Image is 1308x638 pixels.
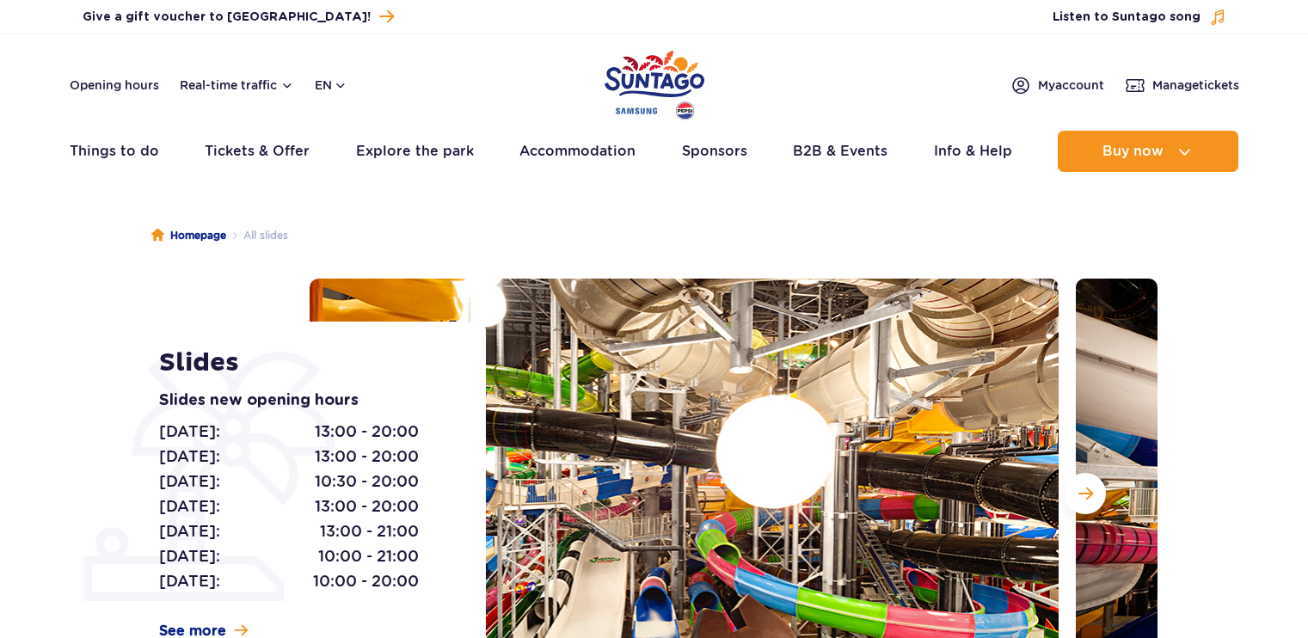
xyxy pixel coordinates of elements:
span: [DATE]: [159,494,220,518]
span: Buy now [1102,144,1164,159]
a: B2B & Events [793,131,887,172]
span: Listen to Suntago song [1053,9,1201,26]
p: Slides new opening hours [159,389,447,413]
span: 10:00 - 20:00 [313,569,419,593]
a: Opening hours [70,77,159,94]
a: Tickets & Offer [205,131,310,172]
span: Give a gift voucher to [GEOGRAPHIC_DATA]! [83,9,371,26]
span: 13:00 - 20:00 [315,420,419,444]
span: [DATE]: [159,544,220,568]
span: [DATE]: [159,420,220,444]
span: 13:00 - 20:00 [315,494,419,518]
a: Park of Poland [605,43,704,122]
a: Homepage [151,227,226,244]
a: Accommodation [519,131,636,172]
span: 13:00 - 20:00 [315,445,419,469]
button: Buy now [1058,131,1238,172]
a: Give a gift voucher to [GEOGRAPHIC_DATA]! [83,5,394,28]
a: Managetickets [1125,75,1239,95]
span: My account [1038,77,1104,94]
button: en [315,77,347,94]
a: Sponsors [682,131,747,172]
span: 13:00 - 21:00 [320,519,419,543]
span: [DATE]: [159,519,220,543]
a: Explore the park [356,131,474,172]
h1: Slides [159,347,447,378]
a: Info & Help [934,131,1012,172]
a: Myaccount [1010,75,1104,95]
span: [DATE]: [159,569,220,593]
button: Next slide [1065,473,1106,514]
a: Things to do [70,131,159,172]
span: [DATE]: [159,445,220,469]
span: [DATE]: [159,469,220,494]
button: Listen to Suntago song [1053,9,1226,26]
span: Manage tickets [1152,77,1239,94]
span: 10:00 - 21:00 [318,544,419,568]
span: 10:30 - 20:00 [315,469,419,494]
li: All slides [226,227,288,244]
button: Real-time traffic [180,78,294,92]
